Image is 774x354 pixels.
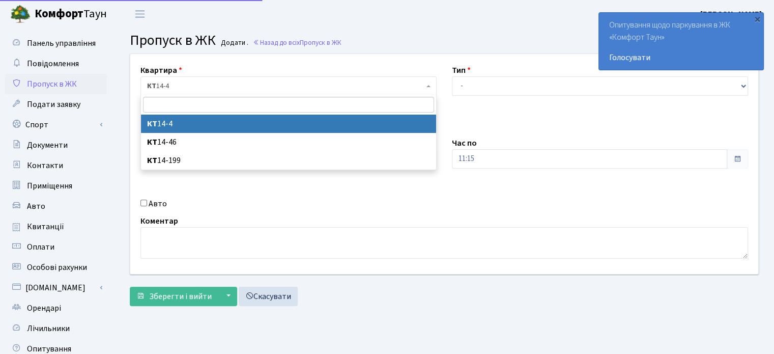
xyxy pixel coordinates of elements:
div: × [752,14,762,24]
a: [PERSON_NAME] [700,8,762,20]
b: Комфорт [35,6,83,22]
span: Авто [27,201,45,212]
span: <b>КТ</b>&nbsp;&nbsp;&nbsp;&nbsp;14-4 [140,76,437,96]
a: Пропуск в ЖК [5,74,107,94]
span: Зберегти і вийти [149,291,212,302]
span: Лічильники [27,323,70,334]
a: Контакти [5,155,107,176]
a: Назад до всіхПропуск в ЖК [253,38,341,47]
a: Приміщення [5,176,107,196]
a: Подати заявку [5,94,107,115]
span: Орендарі [27,303,61,314]
label: Квартира [140,64,182,76]
button: Зберегти і вийти [130,287,218,306]
a: [DOMAIN_NAME] [5,278,107,298]
a: Повідомлення [5,53,107,74]
span: Оплати [27,241,54,253]
span: <b>КТ</b>&nbsp;&nbsp;&nbsp;&nbsp;14-4 [147,81,424,91]
a: Лічильники [5,318,107,339]
a: Орендарі [5,298,107,318]
b: КТ [147,118,157,129]
li: 14-4 [141,115,436,133]
b: КТ [147,155,157,166]
span: Квитанції [27,221,64,232]
label: Коментар [140,215,178,227]
label: Тип [452,64,471,76]
label: Авто [149,198,167,210]
div: Опитування щодо паркування в ЖК «Комфорт Таун» [599,13,763,70]
a: Особові рахунки [5,257,107,278]
img: logo.png [10,4,31,24]
b: [PERSON_NAME] [700,9,762,20]
a: Панель управління [5,33,107,53]
span: Пропуск в ЖК [27,78,77,90]
b: КТ [147,137,157,148]
b: КТ [147,81,156,91]
a: Голосувати [609,51,753,64]
a: Документи [5,135,107,155]
a: Спорт [5,115,107,135]
li: 14-46 [141,133,436,151]
label: Час по [452,137,477,149]
a: Авто [5,196,107,216]
span: Пропуск в ЖК [300,38,341,47]
a: Скасувати [239,287,298,306]
span: Таун [35,6,107,23]
li: 14-199 [141,151,436,170]
span: Панель управління [27,38,96,49]
span: Повідомлення [27,58,79,69]
span: Особові рахунки [27,262,87,273]
button: Переключити навігацію [127,6,153,22]
a: Квитанції [5,216,107,237]
span: Контакти [27,160,63,171]
span: Документи [27,140,68,151]
span: Приміщення [27,180,72,192]
span: Пропуск в ЖК [130,30,216,50]
small: Додати . [219,39,248,47]
span: Подати заявку [27,99,80,110]
a: Оплати [5,237,107,257]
